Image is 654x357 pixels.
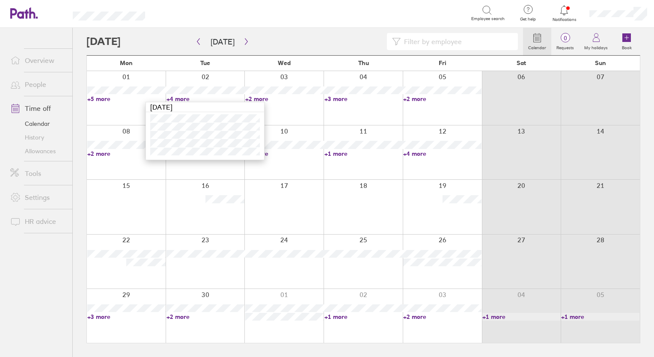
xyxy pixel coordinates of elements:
[200,59,210,66] span: Tue
[550,4,578,22] a: Notifications
[3,52,72,69] a: Overview
[523,43,551,51] label: Calendar
[551,43,579,51] label: Requests
[87,95,166,103] a: +5 more
[166,313,245,321] a: +2 more
[324,313,403,321] a: +1 more
[439,59,446,66] span: Fri
[3,117,72,131] a: Calendar
[146,102,264,112] div: [DATE]
[3,165,72,182] a: Tools
[471,16,505,21] span: Employee search
[324,95,403,103] a: +3 more
[551,35,579,42] span: 0
[358,59,369,66] span: Thu
[245,95,324,103] a: +2 more
[403,150,482,158] a: +4 more
[3,189,72,206] a: Settings
[551,28,579,55] a: 0Requests
[550,17,578,22] span: Notifications
[324,150,403,158] a: +1 more
[579,28,613,55] a: My holidays
[561,313,639,321] a: +1 more
[166,95,245,103] a: +4 more
[517,59,526,66] span: Sat
[595,59,606,66] span: Sun
[245,150,324,158] a: +2 more
[3,144,72,158] a: Allowances
[3,213,72,230] a: HR advice
[87,313,166,321] a: +3 more
[523,28,551,55] a: Calendar
[3,76,72,93] a: People
[514,17,542,22] span: Get help
[482,313,561,321] a: +1 more
[204,35,241,49] button: [DATE]
[3,131,72,144] a: History
[579,43,613,51] label: My holidays
[403,313,482,321] a: +2 more
[403,95,482,103] a: +2 more
[87,150,166,158] a: +2 more
[617,43,637,51] label: Book
[278,59,291,66] span: Wed
[401,33,513,50] input: Filter by employee
[168,9,190,17] div: Search
[120,59,133,66] span: Mon
[3,100,72,117] a: Time off
[613,28,640,55] a: Book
